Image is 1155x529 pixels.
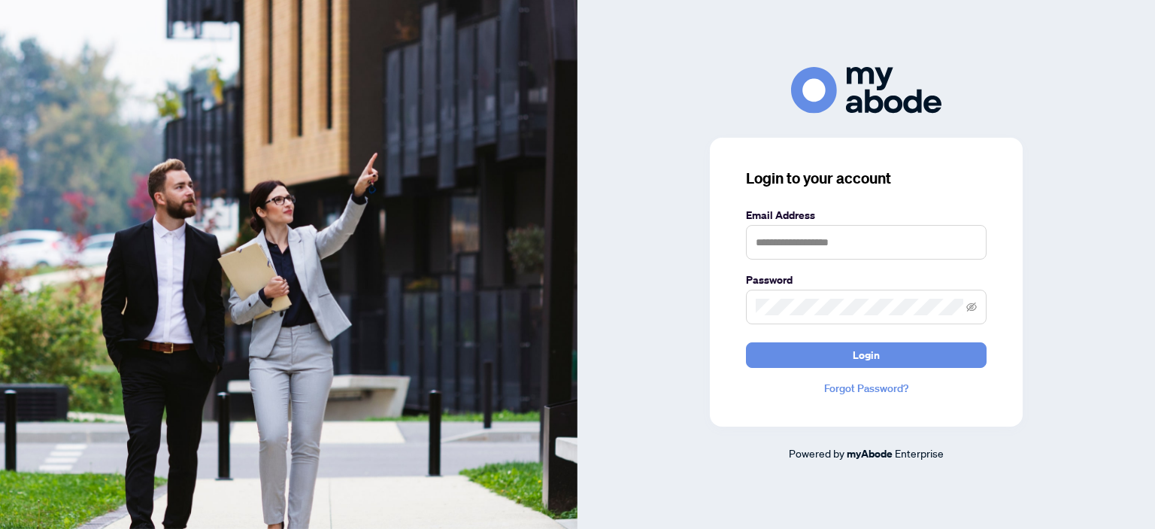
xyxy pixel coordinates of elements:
[966,302,977,312] span: eye-invisible
[746,207,987,223] label: Email Address
[847,445,893,462] a: myAbode
[746,272,987,288] label: Password
[746,168,987,189] h3: Login to your account
[789,446,844,460] span: Powered by
[853,343,880,367] span: Login
[746,342,987,368] button: Login
[895,446,944,460] span: Enterprise
[791,67,941,113] img: ma-logo
[746,380,987,397] a: Forgot Password?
